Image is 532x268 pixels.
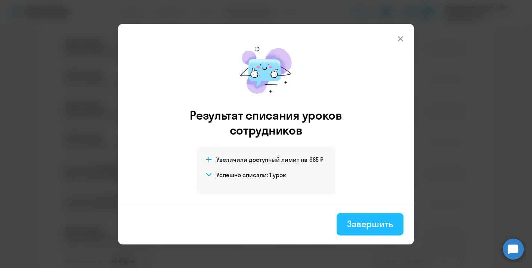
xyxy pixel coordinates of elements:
img: mirage-message.png [232,39,300,102]
button: Завершить [337,213,403,235]
h3: Результат списания уроков сотрудников [180,108,352,138]
span: Увеличили доступный лимит на [216,155,307,164]
h4: Успешно списали: 1 урок [216,171,286,179]
span: 985 ₽ [309,155,324,164]
div: Завершить [347,218,393,230]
